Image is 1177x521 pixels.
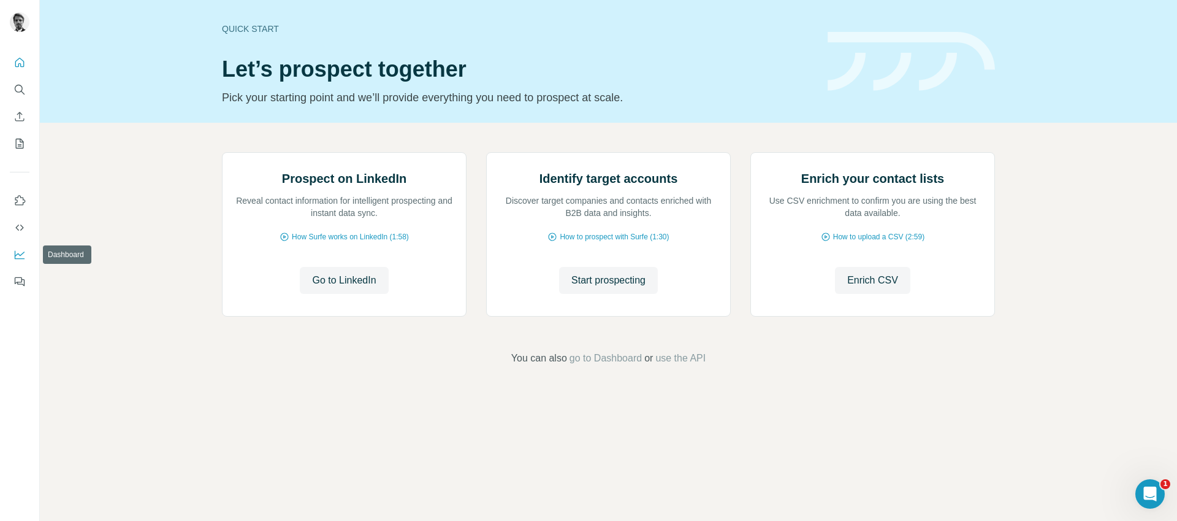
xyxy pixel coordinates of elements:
[282,170,406,187] h2: Prospect on LinkedIn
[559,267,658,294] button: Start prospecting
[569,351,642,366] button: go to Dashboard
[300,267,388,294] button: Go to LinkedIn
[539,170,678,187] h2: Identify target accounts
[292,231,409,242] span: How Surfe works on LinkedIn (1:58)
[222,89,813,106] p: Pick your starting point and we’ll provide everything you need to prospect at scale.
[10,106,29,128] button: Enrich CSV
[10,244,29,266] button: Dashboard
[801,170,944,187] h2: Enrich your contact lists
[10,79,29,101] button: Search
[571,273,646,288] span: Start prospecting
[560,231,669,242] span: How to prospect with Surfe (1:30)
[312,273,376,288] span: Go to LinkedIn
[1135,479,1165,509] iframe: Intercom live chat
[644,351,653,366] span: or
[222,57,813,82] h1: Let’s prospect together
[235,195,454,219] p: Reveal contact information for intelligent prospecting and instant data sync.
[10,52,29,74] button: Quick start
[10,12,29,32] img: Avatar
[828,32,995,91] img: banner
[835,267,910,294] button: Enrich CSV
[847,273,898,288] span: Enrich CSV
[763,195,982,219] p: Use CSV enrichment to confirm you are using the best data available.
[10,271,29,293] button: Feedback
[499,195,718,219] p: Discover target companies and contacts enriched with B2B data and insights.
[222,23,813,35] div: Quick start
[655,351,706,366] button: use the API
[10,217,29,239] button: Use Surfe API
[10,133,29,155] button: My lists
[511,351,567,366] span: You can also
[833,231,924,242] span: How to upload a CSV (2:59)
[10,190,29,212] button: Use Surfe on LinkedIn
[1160,479,1170,489] span: 1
